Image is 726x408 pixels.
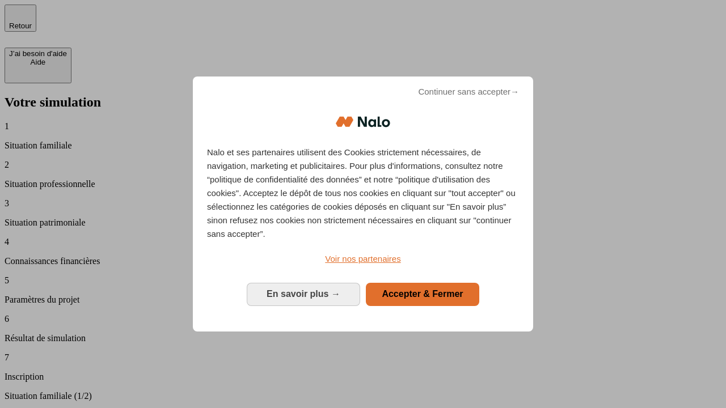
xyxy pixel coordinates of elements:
[207,252,519,266] a: Voir nos partenaires
[418,85,519,99] span: Continuer sans accepter→
[325,254,400,263] span: Voir nos partenaires
[382,289,463,299] span: Accepter & Fermer
[336,105,390,139] img: Logo
[247,283,360,305] button: En savoir plus: Configurer vos consentements
[267,289,340,299] span: En savoir plus →
[193,76,533,331] div: Bienvenue chez Nalo Gestion du consentement
[366,283,479,305] button: Accepter & Fermer: Accepter notre traitement des données et fermer
[207,146,519,241] p: Nalo et ses partenaires utilisent des Cookies strictement nécessaires, de navigation, marketing e...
